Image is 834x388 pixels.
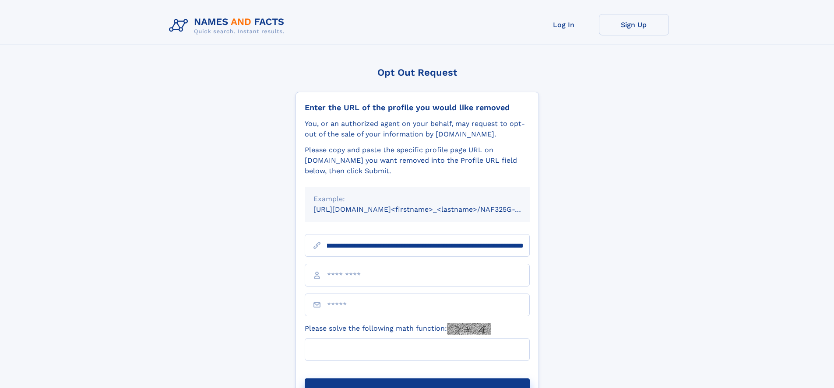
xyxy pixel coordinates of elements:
[305,323,491,335] label: Please solve the following math function:
[165,14,292,38] img: Logo Names and Facts
[296,67,539,78] div: Opt Out Request
[313,194,521,204] div: Example:
[599,14,669,35] a: Sign Up
[305,103,530,112] div: Enter the URL of the profile you would like removed
[305,119,530,140] div: You, or an authorized agent on your behalf, may request to opt-out of the sale of your informatio...
[529,14,599,35] a: Log In
[313,205,546,213] small: [URL][DOMAIN_NAME]<firstname>_<lastname>/NAF325G-xxxxxxxx
[305,145,530,176] div: Please copy and paste the specific profile page URL on [DOMAIN_NAME] you want removed into the Pr...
